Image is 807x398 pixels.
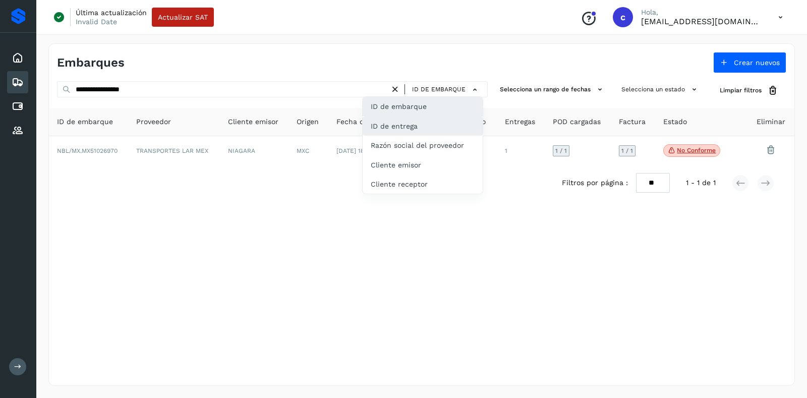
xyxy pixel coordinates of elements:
p: Invalid Date [76,17,117,26]
p: calbor@niagarawater.com [641,17,762,26]
span: Actualizar SAT [158,14,208,21]
div: Proveedores [7,120,28,142]
button: Actualizar SAT [152,8,214,27]
div: Embarques [7,71,28,93]
div: ID de entrega [363,117,483,136]
div: Cliente emisor [363,155,483,175]
div: Razón social del proveedor [363,136,483,155]
div: ID de embarque [363,97,483,116]
div: Cliente receptor [363,175,483,194]
div: Inicio [7,47,28,69]
div: Cuentas por pagar [7,95,28,118]
p: Última actualización [76,8,147,17]
p: Hola, [641,8,762,17]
